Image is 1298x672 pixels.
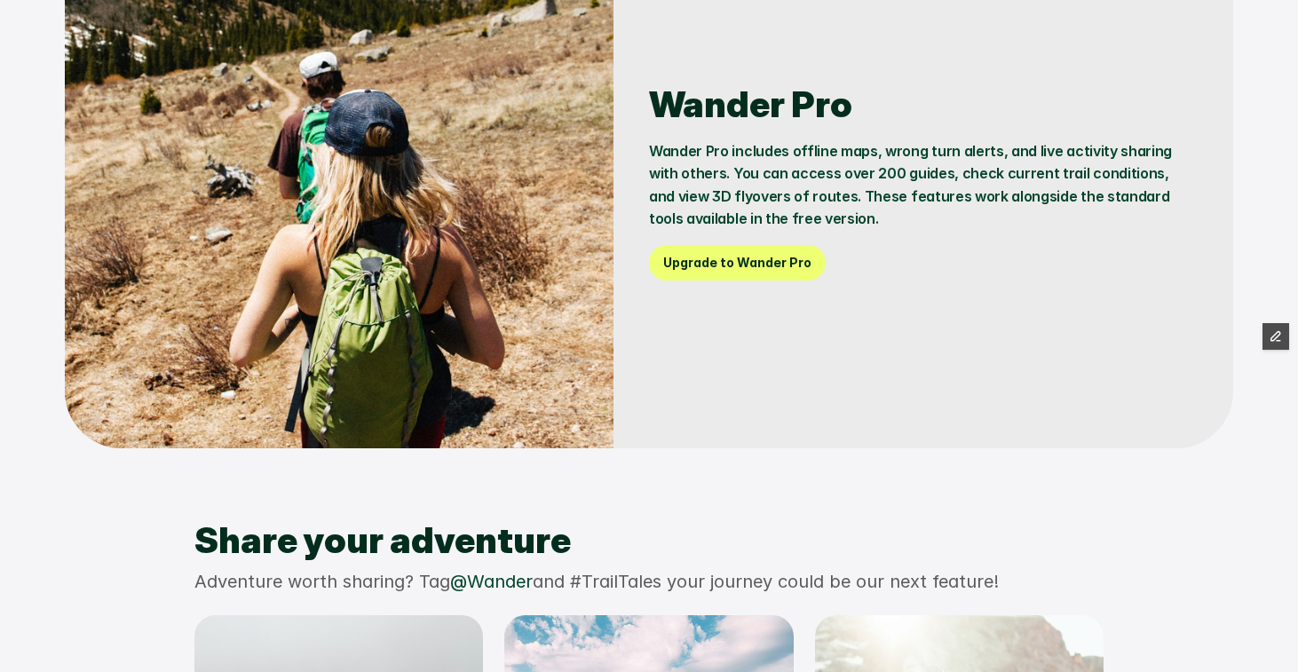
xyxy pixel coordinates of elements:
h2: Share your adventure [194,519,1104,562]
a: @Wander [450,571,533,592]
a: Upgrade to Wander Pro [649,245,826,281]
h2: Wander Pro [649,83,1182,126]
p: Wander Pro includes offline maps, wrong turn alerts, and live activity sharing with others. You c... [649,140,1182,231]
button: Edit Framer Content [1262,323,1289,350]
p: Upgrade to Wander Pro [663,253,811,273]
p: Adventure worth sharing? Tag and #TrailTales your journey could be our next feature! [194,569,1104,594]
